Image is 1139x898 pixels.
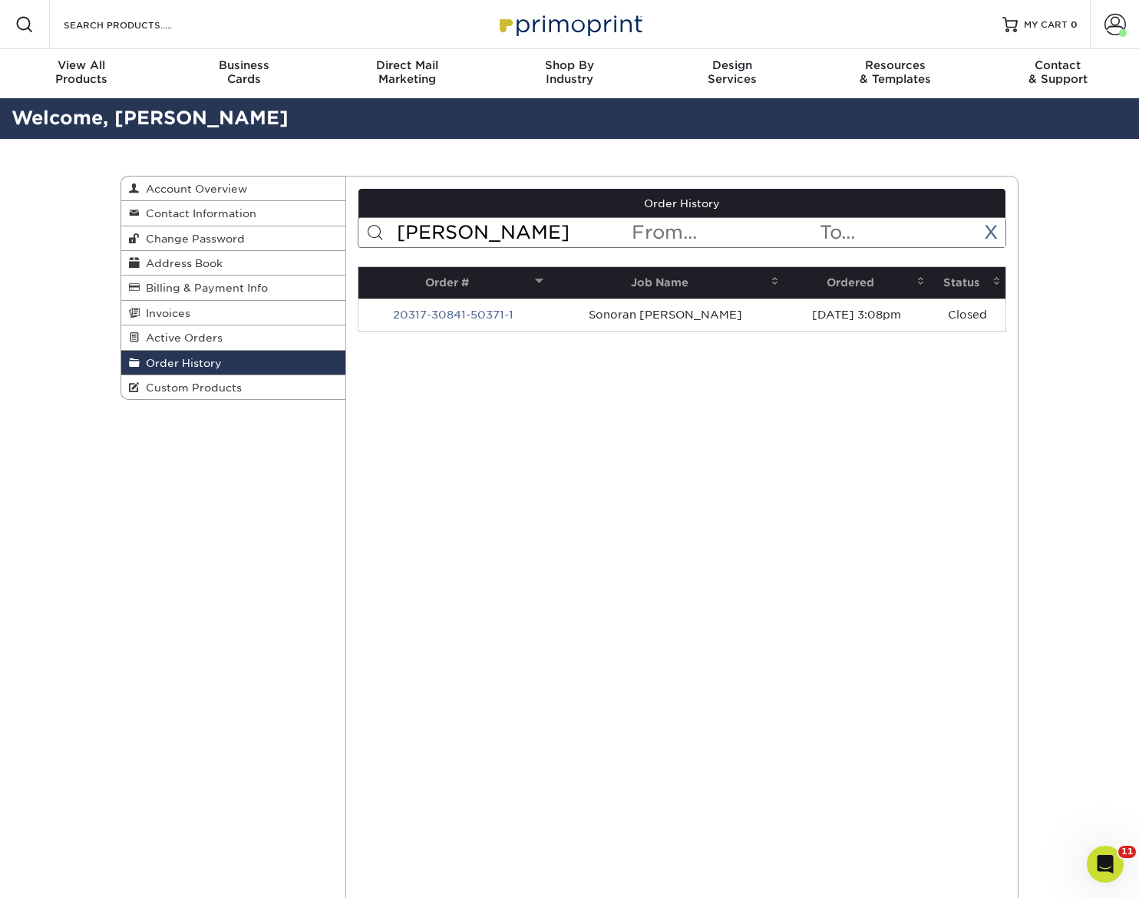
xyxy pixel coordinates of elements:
[25,391,239,437] div: Should you have any questions, please utilize our chat feature. We look forward to serving you!
[117,8,183,19] h1: Primoprint
[548,299,784,331] td: Sonoran [PERSON_NAME]
[784,299,929,331] td: [DATE] 3:08pm
[121,226,345,251] a: Change Password
[140,332,223,344] span: Active Orders
[548,267,784,299] th: Job Name
[488,58,651,86] div: Industry
[24,503,36,515] button: Emoji picker
[814,58,976,72] span: Resources
[140,307,190,319] span: Invoices
[262,497,288,521] button: Send a message…
[630,218,817,247] input: From...
[140,233,245,245] span: Change Password
[976,49,1139,98] a: Contact& Support
[29,129,206,157] b: Past Order Files Will Not Transfer:
[488,49,651,98] a: Shop ByIndustry
[814,58,976,86] div: & Templates
[325,58,488,86] div: Marketing
[488,58,651,72] span: Shop By
[121,177,345,201] a: Account Overview
[121,251,345,276] a: Address Book
[1071,19,1078,30] span: 0
[395,218,631,247] input: Search Orders...
[140,257,223,269] span: Address Book
[121,201,345,226] a: Contact Information
[929,299,1005,331] td: Closed
[976,58,1139,86] div: & Support
[393,309,513,321] a: 20317-30841-50371-1
[130,19,201,35] p: A few minutes
[358,267,548,299] th: Order #
[140,381,242,394] span: Custom Products
[325,58,488,72] span: Direct Mail
[25,444,239,474] div: Customer Service Hours; 9 am-5 pm EST
[240,6,269,35] button: Home
[25,226,239,346] div: To ensure a smooth transition, we encourage you to log in to your account and download any files ...
[493,8,646,41] img: Primoprint
[25,128,239,219] div: While your order history will remain accessible, artwork files from past orders will not carry ov...
[121,375,345,399] a: Custom Products
[140,183,247,195] span: Account Overview
[651,49,814,98] a: DesignServices
[48,503,61,515] button: Gif picker
[62,15,212,34] input: SEARCH PRODUCTS.....
[358,189,1006,218] a: Order History
[929,267,1005,299] th: Status
[13,470,294,497] textarea: Message…
[1118,846,1136,858] span: 11
[121,276,345,300] a: Billing & Payment Info
[140,282,268,294] span: Billing & Payment Info
[163,49,325,98] a: BusinessCards
[4,851,130,893] iframe: Google Customer Reviews
[1087,846,1124,883] iframe: Intercom live chat
[163,58,325,72] span: Business
[984,221,998,243] a: X
[195,332,199,345] b: .
[269,6,297,34] div: Close
[814,49,976,98] a: Resources& Templates
[121,325,345,350] a: Active Orders
[73,503,85,515] button: Upload attachment
[976,58,1139,72] span: Contact
[651,58,814,86] div: Services
[121,301,345,325] a: Invoices
[34,355,230,382] b: Please note that files cannot be downloaded via a mobile phone.
[1024,18,1068,31] span: MY CART
[140,357,222,369] span: Order History
[140,207,256,220] span: Contact Information
[121,351,345,375] a: Order History
[818,218,1005,247] input: To...
[784,267,929,299] th: Ordered
[651,58,814,72] span: Design
[325,49,488,98] a: Direct MailMarketing
[163,58,325,86] div: Cards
